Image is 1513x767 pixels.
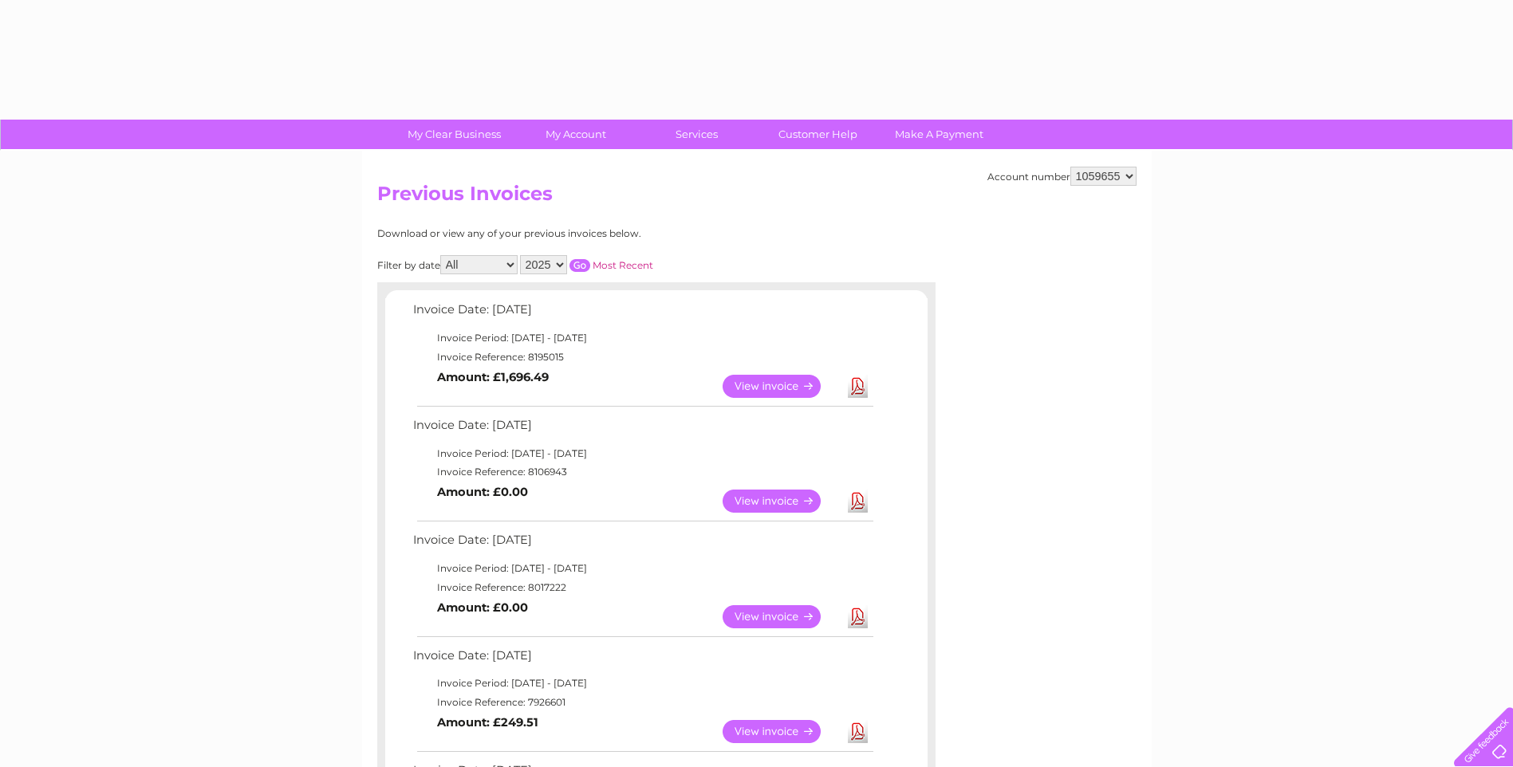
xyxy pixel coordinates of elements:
[409,299,876,328] td: Invoice Date: [DATE]
[723,375,840,398] a: View
[437,370,549,384] b: Amount: £1,696.49
[752,120,884,149] a: Customer Help
[873,120,1005,149] a: Make A Payment
[437,600,528,615] b: Amount: £0.00
[723,605,840,628] a: View
[987,167,1137,186] div: Account number
[437,485,528,499] b: Amount: £0.00
[510,120,641,149] a: My Account
[437,715,538,730] b: Amount: £249.51
[723,490,840,513] a: View
[377,228,796,239] div: Download or view any of your previous invoices below.
[631,120,762,149] a: Services
[848,375,868,398] a: Download
[377,183,1137,213] h2: Previous Invoices
[409,348,876,367] td: Invoice Reference: 8195015
[377,255,796,274] div: Filter by date
[848,605,868,628] a: Download
[593,259,653,271] a: Most Recent
[388,120,520,149] a: My Clear Business
[409,674,876,693] td: Invoice Period: [DATE] - [DATE]
[409,529,876,559] td: Invoice Date: [DATE]
[409,559,876,578] td: Invoice Period: [DATE] - [DATE]
[409,578,876,597] td: Invoice Reference: 8017222
[409,415,876,444] td: Invoice Date: [DATE]
[409,693,876,712] td: Invoice Reference: 7926601
[409,462,876,482] td: Invoice Reference: 8106943
[848,720,868,743] a: Download
[723,720,840,743] a: View
[409,444,876,463] td: Invoice Period: [DATE] - [DATE]
[409,645,876,675] td: Invoice Date: [DATE]
[848,490,868,513] a: Download
[409,328,876,348] td: Invoice Period: [DATE] - [DATE]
